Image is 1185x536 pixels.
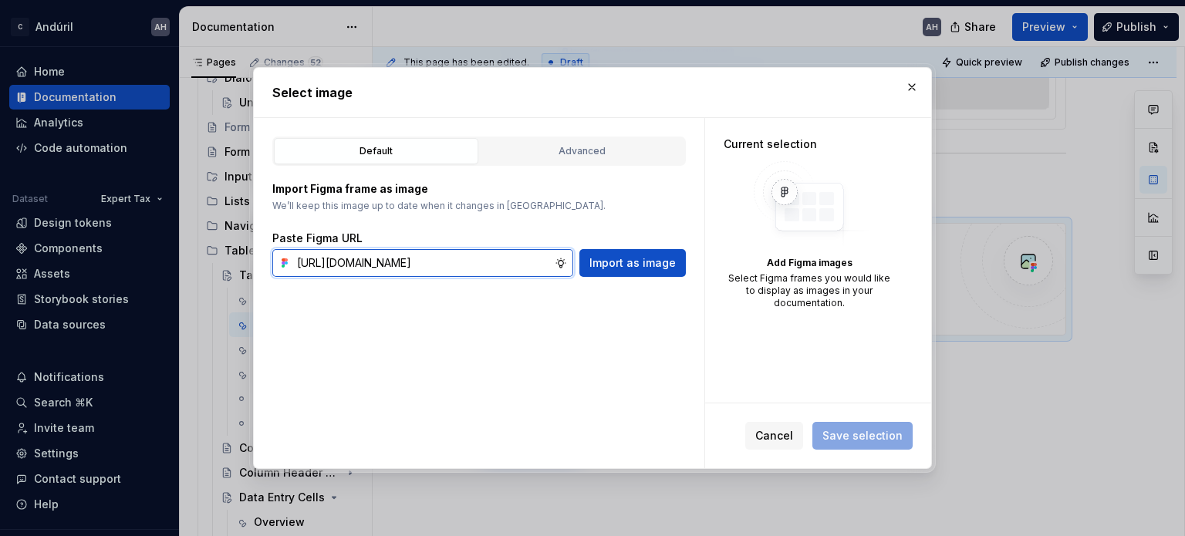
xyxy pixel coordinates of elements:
div: Current selection [724,137,895,152]
input: https://figma.com/file... [291,249,555,277]
div: Select Figma frames you would like to display as images in your documentation. [724,272,895,309]
label: Paste Figma URL [272,231,363,246]
button: Import as image [579,249,686,277]
div: Advanced [485,143,679,159]
span: Cancel [755,428,793,443]
div: Default [279,143,473,159]
p: We’ll keep this image up to date when it changes in [GEOGRAPHIC_DATA]. [272,200,686,212]
h2: Select image [272,83,913,102]
div: Add Figma images [724,257,895,269]
button: Cancel [745,422,803,450]
span: Import as image [589,255,676,271]
p: Import Figma frame as image [272,181,686,197]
